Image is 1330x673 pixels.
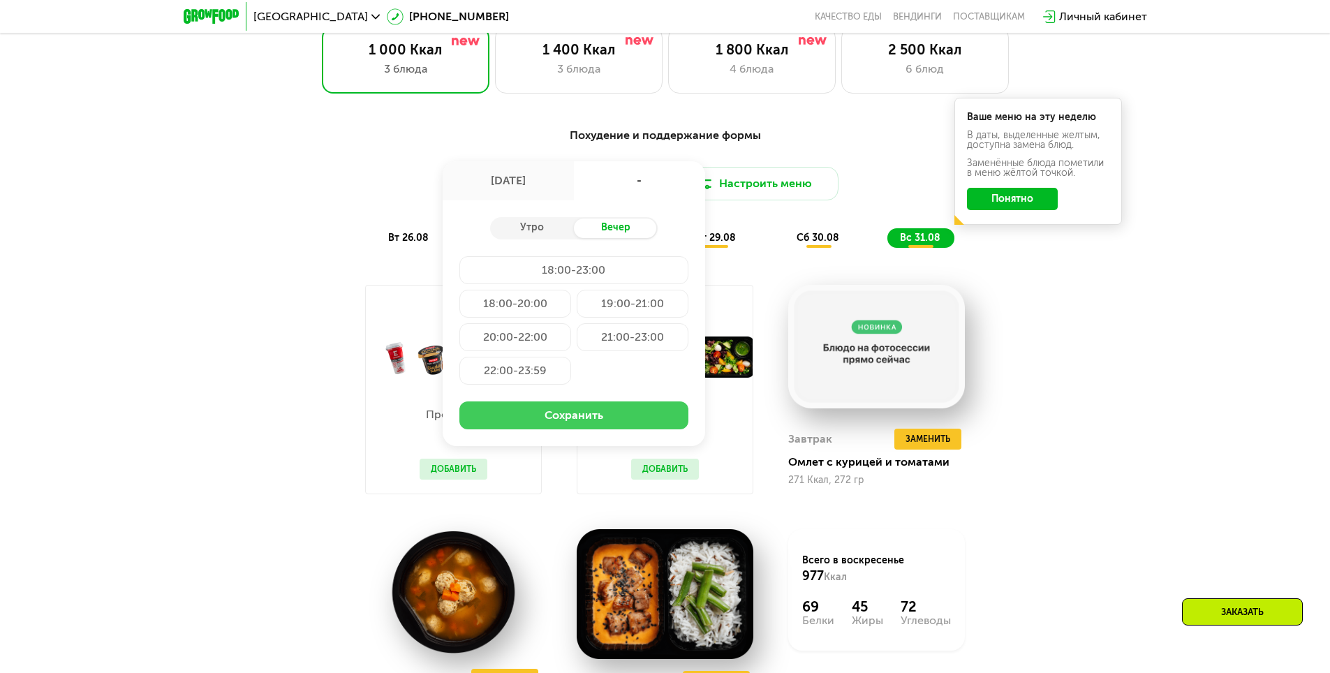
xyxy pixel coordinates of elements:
div: 271 Ккал, 272 гр [788,475,965,486]
div: поставщикам [953,11,1025,22]
p: Протеин [420,409,480,420]
span: пт 29.08 [695,232,736,244]
div: 21:00-23:00 [577,323,688,351]
a: Вендинги [893,11,942,22]
span: 977 [802,568,824,584]
span: вс 31.08 [900,232,940,244]
div: Белки [802,615,834,626]
div: Личный кабинет [1059,8,1147,25]
div: 18:00-20:00 [459,290,571,318]
button: Добавить [420,459,487,480]
div: Всего в воскресенье [802,554,951,584]
a: Качество еды [815,11,882,22]
a: [PHONE_NUMBER] [387,8,509,25]
div: 19:00-21:00 [577,290,688,318]
div: Жиры [852,615,883,626]
span: Ккал [824,571,847,583]
div: 45 [852,598,883,615]
div: 4 блюда [683,61,821,77]
span: сб 30.08 [797,232,839,244]
div: 6 блюд [856,61,994,77]
span: [GEOGRAPHIC_DATA] [253,11,368,22]
div: 1 000 Ккал [337,41,475,58]
span: вт 26.08 [388,232,429,244]
div: 20:00-22:00 [459,323,571,351]
div: 18:00-23:00 [459,256,688,284]
div: 2 500 Ккал [856,41,994,58]
div: 22:00-23:59 [459,357,571,385]
div: - [574,161,705,200]
button: Понятно [967,188,1058,210]
div: 3 блюда [510,61,648,77]
div: [DATE] [443,161,574,200]
button: Сохранить [459,401,688,429]
div: 1 800 Ккал [683,41,821,58]
div: Заказать [1182,598,1303,626]
div: Омлет с курицей и томатами [788,455,976,469]
div: Похудение и поддержание формы [252,127,1079,145]
button: Настроить меню [671,167,838,200]
div: Заменённые блюда пометили в меню жёлтой точкой. [967,158,1109,178]
button: Заменить [894,429,961,450]
span: Заменить [906,432,950,446]
div: Ваше меню на эту неделю [967,112,1109,122]
div: Вечер [574,219,658,238]
div: 3 блюда [337,61,475,77]
div: 1 400 Ккал [510,41,648,58]
div: Утро [490,219,574,238]
div: 72 [901,598,951,615]
button: Добавить [631,459,699,480]
div: Углеводы [901,615,951,626]
div: Завтрак [788,429,832,450]
div: В даты, выделенные желтым, доступна замена блюд. [967,131,1109,150]
div: 69 [802,598,834,615]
